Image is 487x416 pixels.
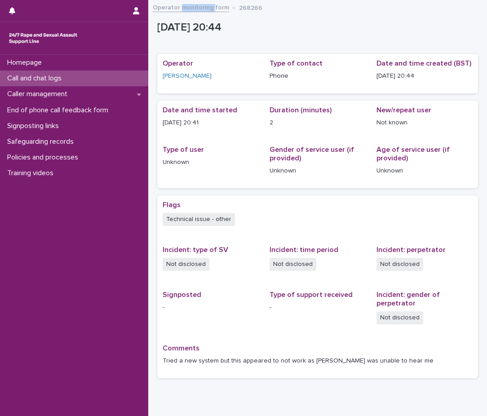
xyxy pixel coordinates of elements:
p: End of phone call feedback form [4,106,115,115]
span: Type of support received [270,291,353,298]
p: Policies and processes [4,153,85,162]
p: Unknown [376,166,473,176]
span: Date and time started [163,106,237,114]
p: Call and chat logs [4,74,69,83]
p: 268266 [239,2,262,12]
p: Phone [270,71,366,81]
span: Incident: type of SV [163,246,228,253]
span: Incident: perpetrator [376,246,446,253]
span: Not disclosed [376,258,423,271]
span: Comments [163,345,199,352]
p: [DATE] 20:41 [163,118,259,128]
span: Type of user [163,146,204,153]
span: Age of service user (if provided) [376,146,450,162]
span: Incident: gender of perpetrator [376,291,440,307]
p: - [163,303,259,312]
p: Tried a new system but this appeared to not work as [PERSON_NAME] was unable to hear me [163,356,473,366]
span: Not disclosed [270,258,316,271]
span: Gender of service user (if provided) [270,146,354,162]
p: Signposting links [4,122,66,130]
p: Safeguarding records [4,137,81,146]
p: - [270,303,366,312]
span: Type of contact [270,60,323,67]
a: [PERSON_NAME] [163,71,212,81]
span: Duration (minutes) [270,106,332,114]
img: rhQMoQhaT3yELyF149Cw [7,29,79,47]
p: Unknown [163,158,259,167]
span: Not disclosed [376,311,423,324]
p: [DATE] 20:44 [157,21,474,34]
span: Flags [163,201,181,208]
span: New/repeat user [376,106,431,114]
span: Incident: time period [270,246,338,253]
p: Unknown [270,166,366,176]
span: Operator [163,60,193,67]
p: Not known [376,118,473,128]
span: Technical issue - other [163,213,235,226]
p: Training videos [4,169,61,177]
p: 2 [270,118,366,128]
p: Homepage [4,58,49,67]
p: [DATE] 20:44 [376,71,473,81]
p: Caller management [4,90,75,98]
span: Date and time created (BST) [376,60,471,67]
span: Not disclosed [163,258,209,271]
span: Signposted [163,291,201,298]
a: Operator monitoring form [153,2,229,12]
